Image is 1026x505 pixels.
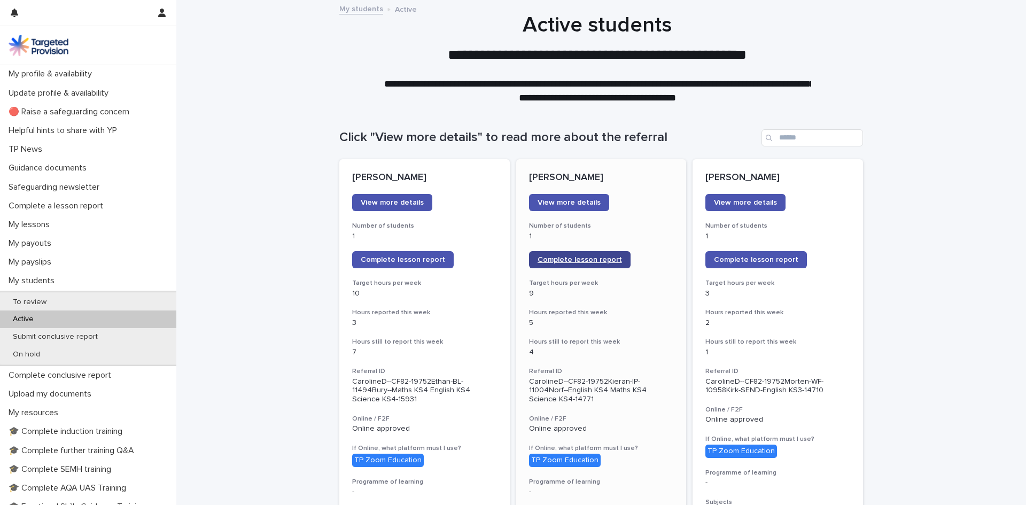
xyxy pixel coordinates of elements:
[4,446,143,456] p: 🎓 Complete further training Q&A
[529,348,674,357] p: 4
[529,454,601,467] div: TP Zoom Education
[352,348,497,357] p: 7
[352,318,497,328] p: 3
[336,12,859,38] h1: Active students
[352,308,497,317] h3: Hours reported this week
[339,2,383,14] a: My students
[705,279,850,288] h3: Target hours per week
[361,256,445,263] span: Complete lesson report
[352,377,497,404] p: CarolineD--CF82-19752Ethan-BL-11494Bury--Maths KS4 English KS4 Science KS4-15931
[705,367,850,376] h3: Referral ID
[529,289,674,298] p: 9
[714,256,798,263] span: Complete lesson report
[705,415,850,424] p: Online approved
[352,232,497,241] p: 1
[705,445,777,458] div: TP Zoom Education
[352,487,497,496] p: -
[4,464,120,475] p: 🎓 Complete SEMH training
[529,487,674,496] p: -
[4,426,131,437] p: 🎓 Complete induction training
[529,338,674,346] h3: Hours still to report this week
[352,367,497,376] h3: Referral ID
[529,367,674,376] h3: Referral ID
[705,435,850,444] h3: If Online, what platform must I use?
[4,332,106,341] p: Submit conclusive report
[529,415,674,423] h3: Online / F2F
[705,222,850,230] h3: Number of students
[529,172,674,184] p: [PERSON_NAME]
[4,315,42,324] p: Active
[529,377,674,404] p: CarolineD--CF82-19752Kieran-IP-11004Norf--English KS4 Maths KS4 Science KS4-14771
[705,194,786,211] a: View more details
[538,256,622,263] span: Complete lesson report
[4,201,112,211] p: Complete a lesson report
[714,199,777,206] span: View more details
[4,298,55,307] p: To review
[339,130,757,145] h1: Click "View more details" to read more about the referral
[705,251,807,268] a: Complete lesson report
[4,483,135,493] p: 🎓 Complete AQA UAS Training
[705,348,850,357] p: 1
[352,251,454,268] a: Complete lesson report
[705,406,850,414] h3: Online / F2F
[4,370,120,380] p: Complete conclusive report
[395,3,417,14] p: Active
[529,279,674,288] h3: Target hours per week
[529,308,674,317] h3: Hours reported this week
[529,232,674,241] p: 1
[352,279,497,288] h3: Target hours per week
[352,454,424,467] div: TP Zoom Education
[352,478,497,486] h3: Programme of learning
[705,289,850,298] p: 3
[529,424,674,433] p: Online approved
[4,163,95,173] p: Guidance documents
[361,199,424,206] span: View more details
[9,35,68,56] img: M5nRWzHhSzIhMunXDL62
[4,408,67,418] p: My resources
[529,478,674,486] h3: Programme of learning
[4,144,51,154] p: TP News
[352,289,497,298] p: 10
[529,318,674,328] p: 5
[4,107,138,117] p: 🔴 Raise a safeguarding concern
[529,251,631,268] a: Complete lesson report
[705,469,850,477] h3: Programme of learning
[352,444,497,453] h3: If Online, what platform must I use?
[529,444,674,453] h3: If Online, what platform must I use?
[529,194,609,211] a: View more details
[4,350,49,359] p: On hold
[4,257,60,267] p: My payslips
[705,478,850,487] p: -
[4,182,108,192] p: Safeguarding newsletter
[705,232,850,241] p: 1
[4,88,117,98] p: Update profile & availability
[705,318,850,328] p: 2
[4,238,60,248] p: My payouts
[705,338,850,346] h3: Hours still to report this week
[352,194,432,211] a: View more details
[4,69,100,79] p: My profile & availability
[4,276,63,286] p: My students
[705,377,850,395] p: CarolineD--CF82-19752Morten-WF-10958Kirk-SEND-English KS3-14710
[352,338,497,346] h3: Hours still to report this week
[538,199,601,206] span: View more details
[352,172,497,184] p: [PERSON_NAME]
[705,172,850,184] p: [PERSON_NAME]
[352,415,497,423] h3: Online / F2F
[352,222,497,230] h3: Number of students
[761,129,863,146] input: Search
[352,424,497,433] p: Online approved
[4,389,100,399] p: Upload my documents
[4,126,126,136] p: Helpful hints to share with YP
[4,220,58,230] p: My lessons
[529,222,674,230] h3: Number of students
[705,308,850,317] h3: Hours reported this week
